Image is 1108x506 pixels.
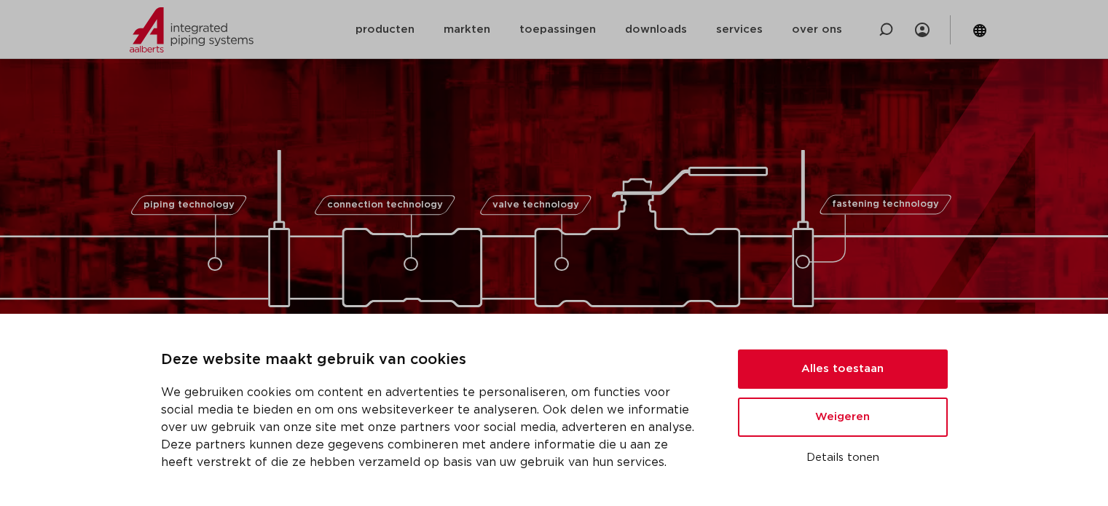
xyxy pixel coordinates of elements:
button: Alles toestaan [738,349,948,389]
button: Weigeren [738,398,948,437]
span: fastening technology [832,200,939,210]
button: Details tonen [738,446,948,470]
span: piping technology [144,200,235,210]
span: connection technology [326,200,442,210]
p: Deze website maakt gebruik van cookies [161,349,703,372]
p: We gebruiken cookies om content en advertenties te personaliseren, om functies voor social media ... [161,384,703,471]
span: valve technology [492,200,579,210]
